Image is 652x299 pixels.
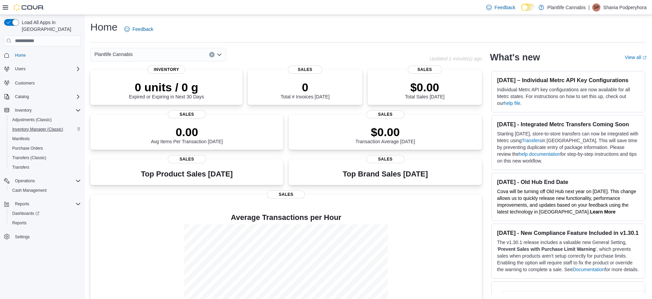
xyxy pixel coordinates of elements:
[7,218,84,228] button: Reports
[12,93,81,101] span: Catalog
[366,110,404,118] span: Sales
[12,211,39,216] span: Dashboards
[7,115,84,125] button: Adjustments (Classic)
[12,155,46,161] span: Transfers (Classic)
[280,80,329,94] p: 0
[267,190,305,199] span: Sales
[10,116,81,124] span: Adjustments (Classic)
[10,135,32,143] a: Manifests
[490,52,540,63] h2: What's new
[280,80,329,99] div: Total # Invoices [DATE]
[7,134,84,144] button: Manifests
[288,66,322,74] span: Sales
[129,80,204,94] p: 0 units / 0 g
[151,125,223,144] div: Avg Items Per Transaction [DATE]
[10,219,29,227] a: Reports
[15,201,29,207] span: Reports
[1,92,84,101] button: Catalog
[10,186,81,194] span: Cash Management
[1,199,84,209] button: Reports
[590,209,615,214] a: Learn More
[129,80,204,99] div: Expired or Expiring in Next 30 Days
[497,86,639,107] p: Individual Metrc API key configurations are now available for all Metrc states. For instructions ...
[12,177,38,185] button: Operations
[497,77,639,83] h3: [DATE] – Individual Metrc API Key Configurations
[12,177,81,185] span: Operations
[7,186,84,195] button: Cash Management
[484,1,518,14] a: Feedback
[405,80,445,99] div: Total Sales [DATE]
[497,130,639,164] p: Starting [DATE], store-to-store transfers can now be integrated with Metrc using in [GEOGRAPHIC_D...
[12,106,81,114] span: Inventory
[1,106,84,115] button: Inventory
[12,188,47,193] span: Cash Management
[1,232,84,242] button: Settings
[522,138,542,143] a: Transfers
[12,79,37,87] a: Customers
[10,144,46,152] a: Purchase Orders
[10,125,66,133] a: Inventory Manager (Classic)
[592,3,600,12] div: Shania Podperyhora
[497,179,639,185] h3: [DATE] - Old Hub End Date
[19,19,81,33] span: Load All Apps in [GEOGRAPHIC_DATA]
[343,170,428,178] h3: Top Brand Sales [DATE]
[494,4,515,11] span: Feedback
[12,136,30,142] span: Manifests
[497,239,639,273] p: The v1.30.1 release includes a valuable new General Setting, ' ', which prevents sales when produ...
[10,135,81,143] span: Manifests
[7,163,84,172] button: Transfers
[405,80,445,94] p: $0.00
[603,3,647,12] p: Shania Podperyhora
[12,127,63,132] span: Inventory Manager (Classic)
[15,66,25,72] span: Users
[15,53,26,58] span: Home
[10,209,81,218] span: Dashboards
[594,3,599,12] span: SP
[10,116,54,124] a: Adjustments (Classic)
[147,66,185,74] span: Inventory
[96,213,476,222] h4: Average Transactions per Hour
[14,4,44,11] img: Cova
[498,246,596,252] strong: Prevent Sales with Purchase Limit Warning
[588,3,590,12] p: |
[15,80,35,86] span: Customers
[168,155,206,163] span: Sales
[15,234,30,240] span: Settings
[1,176,84,186] button: Operations
[7,144,84,153] button: Purchase Orders
[12,65,81,73] span: Users
[15,108,32,113] span: Inventory
[10,219,81,227] span: Reports
[4,48,81,259] nav: Complex example
[12,51,29,59] a: Home
[12,106,34,114] button: Inventory
[168,110,206,118] span: Sales
[497,121,639,128] h3: [DATE] - Integrated Metrc Transfers Coming Soon
[12,93,32,101] button: Catalog
[10,125,81,133] span: Inventory Manager (Classic)
[209,52,215,57] button: Clear input
[7,125,84,134] button: Inventory Manager (Classic)
[12,65,28,73] button: Users
[10,144,81,152] span: Purchase Orders
[141,170,233,178] h3: Top Product Sales [DATE]
[151,125,223,139] p: 0.00
[504,100,520,106] a: help file
[12,146,43,151] span: Purchase Orders
[15,178,35,184] span: Operations
[12,117,52,123] span: Adjustments (Classic)
[1,50,84,60] button: Home
[497,229,639,236] h3: [DATE] - New Compliance Feature Included in v1.30.1
[7,153,84,163] button: Transfers (Classic)
[15,94,29,99] span: Catalog
[12,220,26,226] span: Reports
[122,22,156,36] a: Feedback
[642,56,647,60] svg: External link
[521,4,535,11] input: Dark Mode
[12,78,81,87] span: Customers
[12,165,29,170] span: Transfers
[625,55,647,60] a: View allExternal link
[90,20,117,34] h1: Home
